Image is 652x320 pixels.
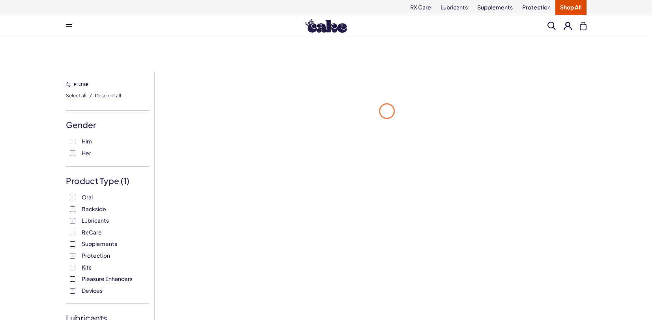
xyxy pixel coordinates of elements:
input: Protection [70,253,75,259]
input: Him [70,139,75,144]
span: Deselect all [95,93,121,99]
span: Supplements [82,238,117,249]
input: Supplements [70,241,75,247]
span: Her [82,148,91,158]
span: / [90,92,92,99]
input: Her [70,151,75,156]
span: Kits [82,262,92,272]
input: Devices [70,288,75,294]
input: Lubricants [70,218,75,223]
input: Kits [70,265,75,270]
span: Rx Care [82,227,102,237]
button: Deselect all [95,89,121,102]
button: Select all [66,89,86,102]
span: Oral [82,192,93,202]
span: Select all [66,93,86,99]
input: Oral [70,195,75,200]
span: Lubricants [82,215,109,225]
input: Backside [70,207,75,212]
input: Rx Care [70,230,75,235]
span: Protection [82,250,110,260]
span: Backside [82,204,106,214]
span: Pleasure Enhancers [82,273,133,284]
span: Devices [82,285,103,296]
img: Hello Cake [305,19,347,33]
span: Him [82,136,92,146]
input: Pleasure Enhancers [70,276,75,282]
